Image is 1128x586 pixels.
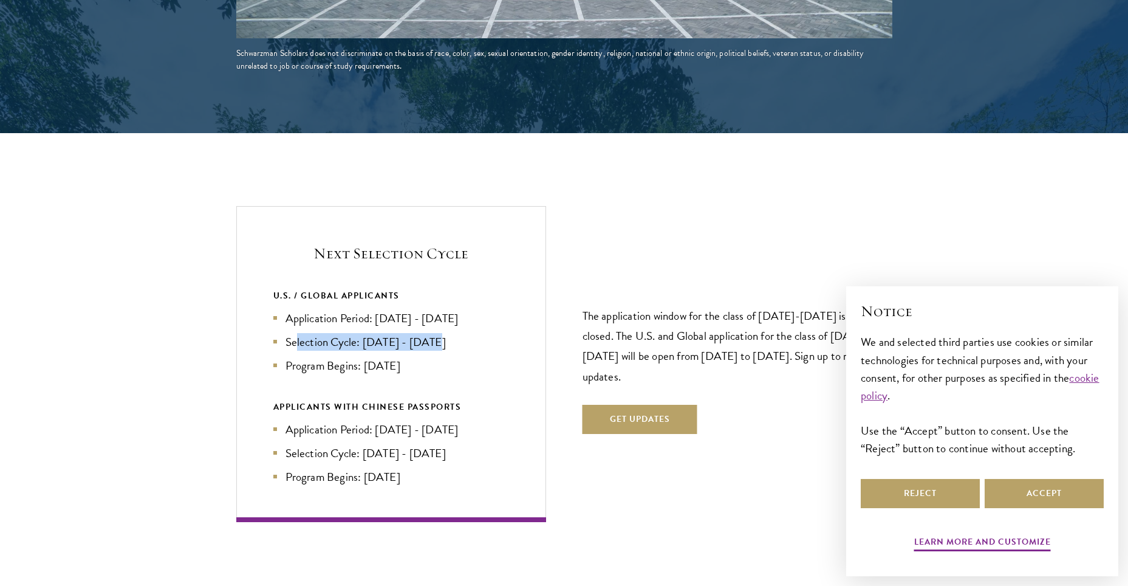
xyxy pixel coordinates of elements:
[985,479,1104,508] button: Accept
[914,534,1051,553] button: Learn more and customize
[273,309,509,327] li: Application Period: [DATE] - [DATE]
[861,301,1104,322] h2: Notice
[583,306,892,386] p: The application window for the class of [DATE]-[DATE] is now closed. The U.S. and Global applicat...
[273,421,509,438] li: Application Period: [DATE] - [DATE]
[273,468,509,486] li: Program Begins: [DATE]
[583,405,697,434] button: Get Updates
[273,399,509,415] div: APPLICANTS WITH CHINESE PASSPORTS
[861,369,1099,404] a: cookie policy
[861,479,980,508] button: Reject
[273,357,509,374] li: Program Begins: [DATE]
[236,47,892,72] div: Schwarzman Scholars does not discriminate on the basis of race, color, sex, sexual orientation, g...
[861,333,1104,457] div: We and selected third parties use cookies or similar technologies for technical purposes and, wit...
[273,243,509,264] h5: Next Selection Cycle
[273,333,509,351] li: Selection Cycle: [DATE] - [DATE]
[273,288,509,303] div: U.S. / GLOBAL APPLICANTS
[273,444,509,462] li: Selection Cycle: [DATE] - [DATE]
